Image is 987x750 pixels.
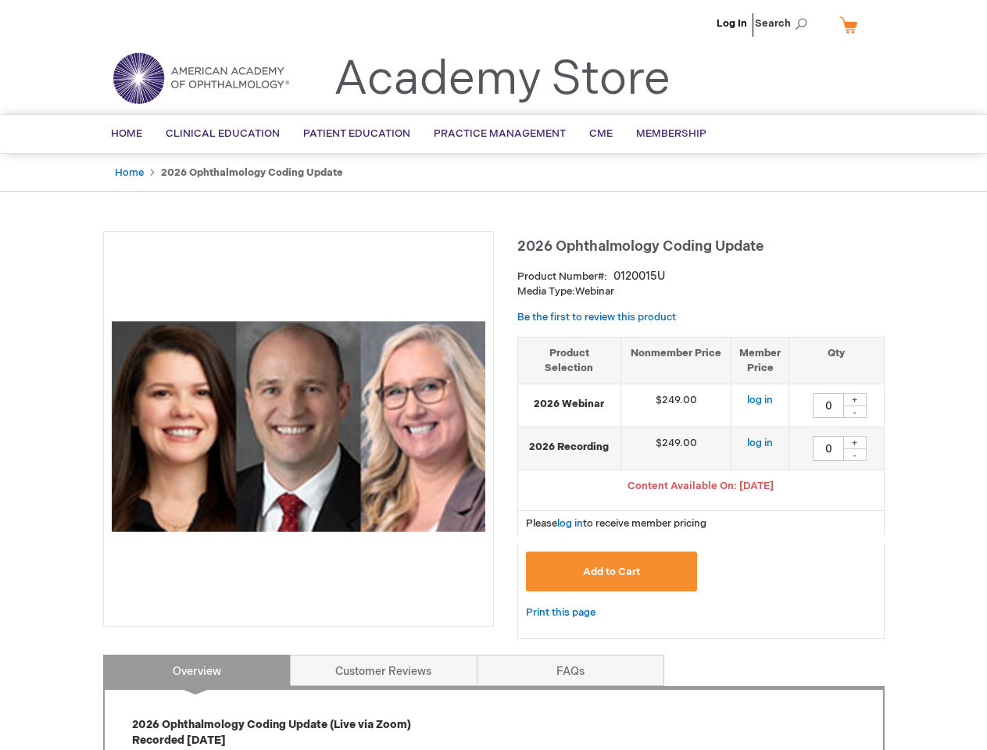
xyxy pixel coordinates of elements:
[583,566,640,578] span: Add to Cart
[843,436,867,449] div: +
[517,311,676,323] a: Be the first to review this product
[717,17,747,30] a: Log In
[517,284,885,299] p: Webinar
[621,384,731,427] td: $249.00
[166,127,280,140] span: Clinical Education
[518,337,621,384] th: Product Selection
[843,448,867,461] div: -
[526,517,706,530] span: Please to receive member pricing
[112,240,485,613] img: 2026 Ophthalmology Coding Update
[526,603,595,623] a: Print this page
[526,397,613,412] strong: 2026 Webinar
[161,166,343,179] strong: 2026 Ophthalmology Coding Update
[755,8,814,39] span: Search
[613,269,665,284] div: 0120015U
[526,440,613,455] strong: 2026 Recording
[557,517,583,530] a: log in
[621,337,731,384] th: Nonmember Price
[290,655,477,686] a: Customer Reviews
[517,238,763,255] span: 2026 Ophthalmology Coding Update
[813,393,844,418] input: Qty
[526,552,698,591] button: Add to Cart
[843,405,867,418] div: -
[517,270,607,283] strong: Product Number
[111,127,142,140] span: Home
[628,480,774,492] span: Content Available On: [DATE]
[843,393,867,406] div: +
[789,337,884,384] th: Qty
[517,285,575,298] strong: Media Type:
[621,427,731,470] td: $249.00
[103,655,291,686] a: Overview
[477,655,664,686] a: FAQs
[303,127,410,140] span: Patient Education
[334,52,671,108] a: Academy Store
[747,394,773,406] a: log in
[115,166,144,179] a: Home
[813,436,844,461] input: Qty
[731,337,789,384] th: Member Price
[434,127,566,140] span: Practice Management
[747,437,773,449] a: log in
[589,127,613,140] span: CME
[636,127,706,140] span: Membership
